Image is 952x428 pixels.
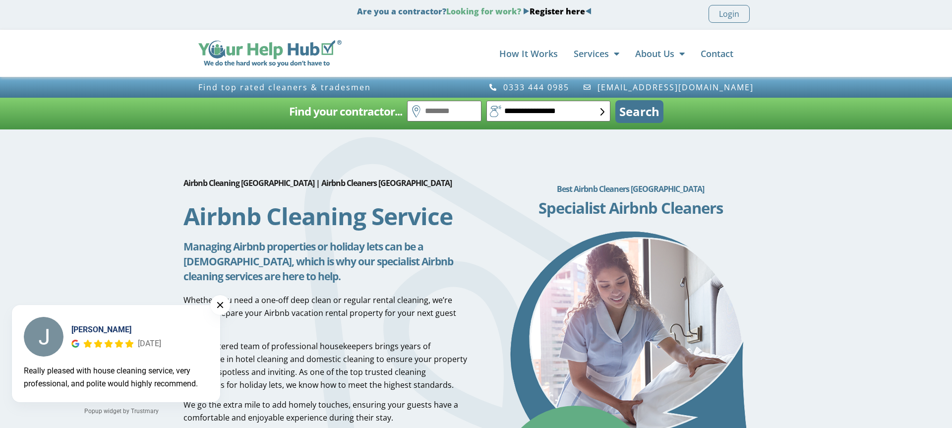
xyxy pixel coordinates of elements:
img: select-box-form.svg [600,108,605,116]
strong: Are you a contractor? [357,6,592,17]
span: Login [719,7,739,20]
img: Blue Arrow - Left [585,8,592,14]
div: [DATE] [138,337,161,350]
span: 0333 444 0985 [501,83,569,92]
div: Really pleased with house cleaning service, very professional, and polite would highly recommend. [24,365,208,390]
h5: Managing Airbnb properties or holiday lets can be a [DEMOGRAPHIC_DATA], which is why our speciali... [183,239,468,284]
p: Our registered team of professional housekeepers brings years of experience in hotel cleaning and... [183,340,468,391]
h1: Airbnb Cleaning Service [183,203,468,229]
h2: Airbnb Cleaning [GEOGRAPHIC_DATA] | Airbnb Cleaners [GEOGRAPHIC_DATA] [183,173,468,193]
h3: Specialist Airbnb Cleaners [493,200,769,216]
span: [EMAIL_ADDRESS][DOMAIN_NAME] [595,83,754,92]
h2: Best Airbnb Cleaners [GEOGRAPHIC_DATA] [498,179,764,199]
a: About Us [635,44,685,63]
button: Search [615,100,663,123]
img: Blue Arrow - Right [523,8,530,14]
a: Contact [701,44,733,63]
a: Register here [530,6,585,17]
div: Google [71,340,79,348]
a: 0333 444 0985 [488,83,569,92]
p: We go the extra mile to add homely touches, ensuring your guests have a comfortable and enjoyable... [183,398,468,424]
nav: Menu [352,44,733,63]
a: How It Works [499,44,558,63]
div: [PERSON_NAME] [71,324,161,336]
p: Whether you need a one-off deep clean or regular rental cleaning, we’re here to prepare your Airb... [183,294,468,332]
img: Janet [24,317,63,357]
img: Your Help Hub Wide Logo [198,40,342,67]
img: Google Reviews [71,340,79,348]
h2: Find your contractor... [289,102,402,122]
h3: Find top rated cleaners & tradesmen [198,83,471,92]
a: Popup widget by Trustmary [12,406,231,416]
a: Services [574,44,619,63]
a: [EMAIL_ADDRESS][DOMAIN_NAME] [583,83,754,92]
a: Login [709,5,750,23]
span: Looking for work? [446,6,521,17]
